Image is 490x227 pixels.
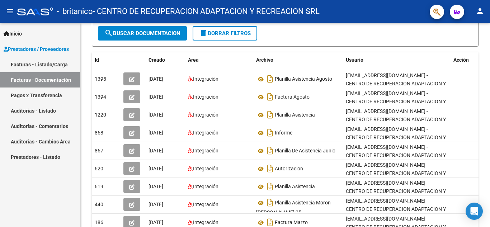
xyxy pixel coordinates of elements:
[95,76,106,82] span: 1395
[199,29,208,37] mat-icon: delete
[193,148,218,153] span: Integración
[149,184,163,189] span: [DATE]
[4,30,22,38] span: Inicio
[149,76,163,82] span: [DATE]
[346,90,446,129] span: [EMAIL_ADDRESS][DOMAIN_NAME] - CENTRO DE RECUPERACION ADAPTACION Y RECREACION SRL CENTRO DE RECUP...
[265,109,275,120] i: Descargar documento
[265,91,275,103] i: Descargar documento
[265,197,275,208] i: Descargar documento
[95,148,103,153] span: 867
[253,52,343,68] datatable-header-cell: Archivo
[95,130,103,136] span: 868
[93,4,320,19] span: - CENTRO DE RECUPERACION ADAPTACION Y RECREACION SRL
[193,26,257,41] button: Borrar Filtros
[275,220,308,226] span: Factura Marzo
[451,52,486,68] datatable-header-cell: Acción
[193,130,218,136] span: Integración
[185,52,253,68] datatable-header-cell: Area
[149,166,163,171] span: [DATE]
[149,94,163,100] span: [DATE]
[275,148,335,154] span: Planilla De Asistencia Junio
[193,184,218,189] span: Integración
[188,57,199,63] span: Area
[346,162,446,200] span: [EMAIL_ADDRESS][DOMAIN_NAME] - CENTRO DE RECUPERACION ADAPTACION Y RECREACION SRL CENTRO DE RECUP...
[95,166,103,171] span: 620
[149,112,163,118] span: [DATE]
[149,219,163,225] span: [DATE]
[346,108,446,147] span: [EMAIL_ADDRESS][DOMAIN_NAME] - CENTRO DE RECUPERACION ADAPTACION Y RECREACION SRL CENTRO DE RECUP...
[265,127,275,138] i: Descargar documento
[193,166,218,171] span: Integración
[275,130,292,136] span: Informe
[346,180,446,218] span: [EMAIL_ADDRESS][DOMAIN_NAME] - CENTRO DE RECUPERACION ADAPTACION Y RECREACION SRL CENTRO DE RECUP...
[265,181,275,192] i: Descargar documento
[275,166,303,172] span: Autorizacion
[275,112,315,118] span: Planilla Asistencia
[193,76,218,82] span: Integración
[275,94,310,100] span: Factura Agosto
[466,203,483,220] div: Open Intercom Messenger
[95,57,99,63] span: Id
[453,57,469,63] span: Acción
[265,145,275,156] i: Descargar documento
[346,72,446,111] span: [EMAIL_ADDRESS][DOMAIN_NAME] - CENTRO DE RECUPERACION ADAPTACION Y RECREACION SRL CENTRO DE RECUP...
[346,126,446,165] span: [EMAIL_ADDRESS][DOMAIN_NAME] - CENTRO DE RECUPERACION ADAPTACION Y RECREACION SRL CENTRO DE RECUP...
[4,45,69,53] span: Prestadores / Proveedores
[92,52,121,68] datatable-header-cell: Id
[275,184,315,190] span: Planilla Asistencia
[343,52,451,68] datatable-header-cell: Usuario
[57,4,93,19] span: - britanico
[256,57,273,63] span: Archivo
[95,202,103,207] span: 440
[104,29,113,37] mat-icon: search
[95,219,103,225] span: 186
[95,112,106,118] span: 1220
[98,26,187,41] button: Buscar Documentacion
[104,30,180,37] span: Buscar Documentacion
[149,130,163,136] span: [DATE]
[346,57,363,63] span: Usuario
[199,30,251,37] span: Borrar Filtros
[146,52,185,68] datatable-header-cell: Creado
[275,76,332,82] span: Planilla Asistencia Agosto
[149,202,163,207] span: [DATE]
[265,73,275,85] i: Descargar documento
[193,94,218,100] span: Integración
[193,219,218,225] span: Integración
[149,57,165,63] span: Creado
[346,144,446,183] span: [EMAIL_ADDRESS][DOMAIN_NAME] - CENTRO DE RECUPERACION ADAPTACION Y RECREACION SRL CENTRO DE RECUP...
[193,112,218,118] span: Integración
[6,7,14,15] mat-icon: menu
[193,202,218,207] span: Integración
[95,94,106,100] span: 1394
[149,148,163,153] span: [DATE]
[265,163,275,174] i: Descargar documento
[95,184,103,189] span: 619
[256,200,331,216] span: Planilla Asistencia Moron [PERSON_NAME] 25
[476,7,484,15] mat-icon: person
